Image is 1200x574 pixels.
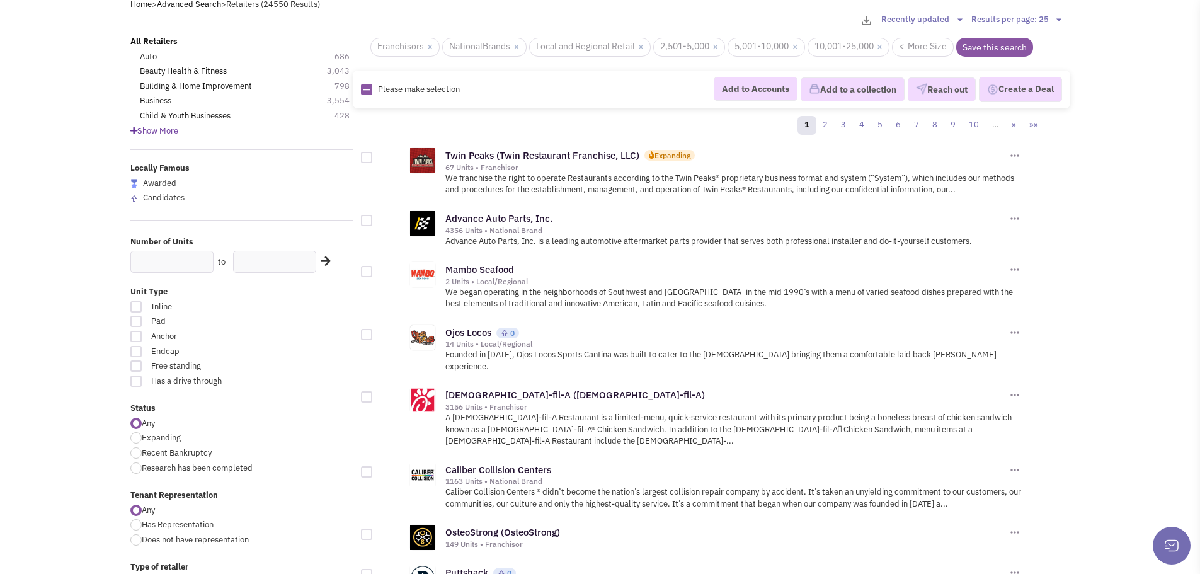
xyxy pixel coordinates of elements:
[728,38,804,57] span: 5,001-10,000
[142,447,212,458] span: Recent Bankruptcy
[445,326,491,338] a: Ojos Locos
[445,163,1007,173] div: 67 Units • Franchisor
[142,505,155,515] span: Any
[445,263,514,275] a: Mambo Seafood
[140,110,231,122] a: Child & Youth Businesses
[529,38,651,57] span: Local and Regional Retail
[654,150,690,161] div: Expanding
[143,192,185,203] span: Candidates
[925,116,944,135] a: 8
[907,116,926,135] a: 7
[445,349,1022,372] p: Founded in [DATE], Ojos Locos Sports Cantina was built to cater to the [DEMOGRAPHIC_DATA] bringin...
[327,66,362,77] span: 3,043
[834,116,853,135] a: 3
[130,125,178,136] span: Show More
[378,84,460,95] span: Please make selection
[130,403,353,415] label: Status
[327,95,362,107] span: 3,554
[130,286,353,298] label: Unit Type
[445,236,1022,248] p: Advance Auto Parts, Inc. is a leading automotive aftermarket parts provider that serves both prof...
[445,486,1022,510] p: Caliber Collision Centers ® didn’t become the nation’s largest collision repair company by accide...
[908,77,976,101] button: Reach out
[140,51,157,63] a: Auto
[916,83,927,95] img: VectorPaper_Plane.png
[445,539,1007,549] div: 149 Units • Franchisor
[442,38,526,57] span: NationalBrands
[985,116,1005,135] a: …
[445,526,560,538] a: OsteoStrong (OsteoStrong)
[852,116,871,135] a: 4
[889,116,908,135] a: 6
[871,116,889,135] a: 5
[312,253,333,270] div: Search Nearby
[140,81,252,93] a: Building & Home Improvement
[956,38,1033,57] a: Save this search
[944,116,963,135] a: 9
[361,84,372,95] img: Rectangle.png
[445,412,1022,447] p: A [DEMOGRAPHIC_DATA]-fil-A Restaurant is a limited-menu, quick-service restaurant with its primar...
[445,287,1022,310] p: We began operating in the neighborhoods of Southwest and [GEOGRAPHIC_DATA] in the mid 1990’s with...
[877,42,883,53] a: ×
[130,163,353,175] label: Locally Famous
[143,178,176,188] span: Awarded
[801,77,905,101] button: Add to a collection
[140,66,227,77] a: Beauty Health & Fitness
[1022,116,1045,135] a: »»
[445,149,639,161] a: Twin Peaks (Twin Restaurant Franchise, LLC)
[445,277,1007,287] div: 2 Units • Local/Regional
[142,534,249,545] span: Does not have representation
[862,16,871,25] img: download-2-24.png
[445,339,1007,349] div: 14 Units • Local/Regional
[501,329,508,337] img: locallyfamous-upvote.png
[714,77,797,101] button: Add to Accounts
[334,81,362,93] span: 798
[142,432,181,443] span: Expanding
[987,83,998,96] img: Deal-Dollar.png
[143,316,283,328] span: Pad
[143,331,283,343] span: Anchor
[809,83,820,95] img: icon-collection-lavender.png
[445,389,705,401] a: [DEMOGRAPHIC_DATA]-fil-A ([DEMOGRAPHIC_DATA]-fil-A)
[370,38,440,57] span: Franchisors
[130,179,138,188] img: locallyfamous-largeicon.png
[653,38,725,57] span: 2,501-5,000
[792,42,797,53] a: ×
[334,51,362,63] span: 686
[142,462,253,473] span: Research has been completed
[143,301,283,313] span: Inline
[427,42,433,53] a: ×
[445,226,1007,236] div: 4356 Units • National Brand
[1005,116,1023,135] a: »
[797,116,816,135] a: 1
[808,38,889,57] span: 10,001-25,000
[130,36,178,48] a: All Retailers
[140,95,171,107] a: Business
[445,476,1007,486] div: 1163 Units • National Brand
[445,173,1022,196] p: We franchise the right to operate Restaurants according to the Twin Peaks® proprietary business f...
[130,236,353,248] label: Number of Units
[142,519,214,530] span: Has Representation
[130,195,138,202] img: locallyfamous-upvote.png
[218,256,226,268] label: to
[979,77,1062,102] button: Create a Deal
[962,116,986,135] a: 10
[892,38,954,57] a: < More Size
[445,464,551,476] a: Caliber Collision Centers
[816,116,835,135] a: 2
[130,36,178,47] b: All Retailers
[513,42,519,53] a: ×
[143,360,283,372] span: Free standing
[638,42,644,53] a: ×
[130,490,353,502] label: Tenant Representation
[510,328,515,338] span: 0
[445,212,552,224] a: Advance Auto Parts, Inc.
[143,376,283,387] span: Has a drive through
[712,42,718,53] a: ×
[143,346,283,358] span: Endcap
[445,402,1007,412] div: 3156 Units • Franchisor
[334,110,362,122] span: 428
[142,418,155,428] span: Any
[130,561,353,573] label: Type of retailer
